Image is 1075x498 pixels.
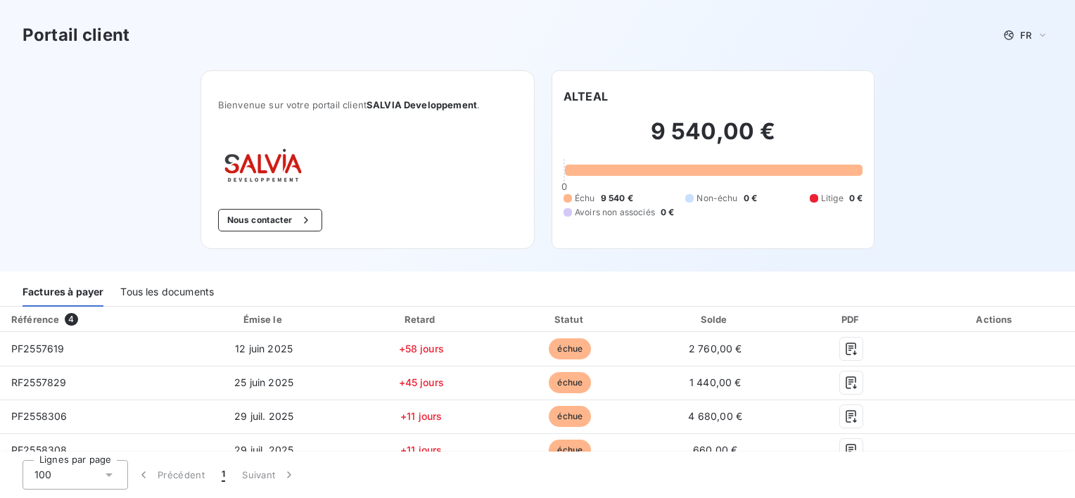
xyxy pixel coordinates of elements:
span: 0 € [744,192,757,205]
span: Avoirs non associés [575,206,655,219]
span: 0 € [849,192,863,205]
span: +11 jours [400,410,442,422]
div: Solde [647,312,784,326]
span: 4 [65,313,77,326]
span: Non-échu [696,192,737,205]
span: Bienvenue sur votre portail client . [218,99,517,110]
span: 9 540 € [601,192,633,205]
span: 29 juil. 2025 [234,444,293,456]
span: 0 € [661,206,674,219]
div: Statut [500,312,641,326]
span: 1 [222,468,225,482]
span: 0 [561,181,567,192]
div: Référence [11,314,59,325]
span: RF2557829 [11,376,66,388]
span: 2 760,00 € [689,343,742,355]
h3: Portail client [23,23,129,48]
div: Retard [349,312,494,326]
span: FR [1020,30,1031,41]
span: +45 jours [399,376,444,388]
span: 1 440,00 € [689,376,742,388]
span: 100 [34,468,51,482]
img: Company logo [218,144,308,186]
span: échue [549,440,591,461]
span: échue [549,338,591,359]
div: PDF [790,312,913,326]
span: PF2557619 [11,343,64,355]
button: Précédent [128,460,213,490]
span: 12 juin 2025 [235,343,293,355]
span: PF2558308 [11,444,67,456]
h2: 9 540,00 € [564,117,863,160]
span: +58 jours [399,343,444,355]
div: Actions [919,312,1072,326]
span: 29 juil. 2025 [234,410,293,422]
span: Litige [821,192,844,205]
button: 1 [213,460,234,490]
span: 4 680,00 € [688,410,742,422]
span: PF2558306 [11,410,67,422]
span: Échu [575,192,595,205]
span: échue [549,372,591,393]
div: Émise le [185,312,343,326]
button: Nous contacter [218,209,322,231]
div: Tous les documents [120,277,214,307]
div: Factures à payer [23,277,103,307]
span: +11 jours [400,444,442,456]
button: Suivant [234,460,305,490]
span: 25 juin 2025 [234,376,293,388]
h6: ALTEAL [564,88,608,105]
span: échue [549,406,591,427]
span: 660,00 € [693,444,737,456]
span: SALVIA Developpement [367,99,477,110]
